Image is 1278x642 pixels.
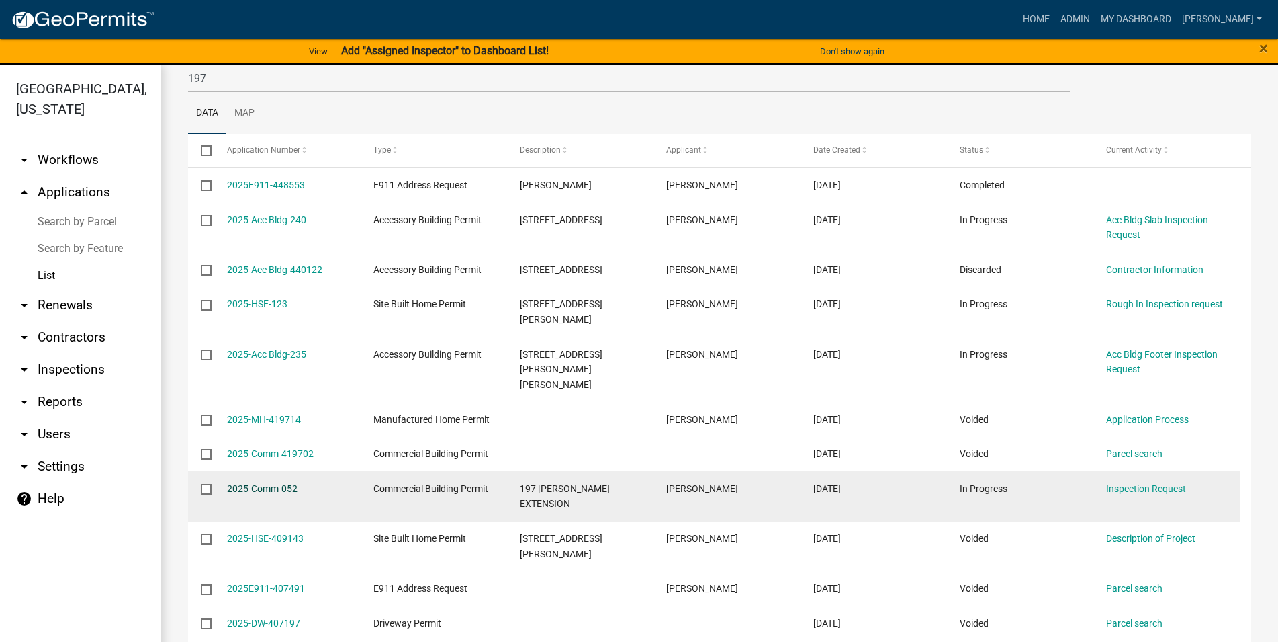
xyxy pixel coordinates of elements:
[520,179,592,190] span: CARROLL RD
[666,349,738,360] span: Charles W Myers,Jr
[813,618,841,629] span: 04/17/2025
[227,264,322,275] a: 2025-Acc Bldg-440122
[960,214,1007,225] span: In Progress
[520,349,602,391] span: 1978 Marshall Mill Road Byron,Ga 31008
[1106,583,1162,594] a: Parcel search
[960,179,1005,190] span: Completed
[227,179,305,190] a: 2025E911-448553
[373,349,482,360] span: Accessory Building Permit
[666,533,738,544] span: Keith c Bloodworth
[813,214,841,225] span: 06/25/2025
[227,583,305,594] a: 2025E911-407491
[1106,483,1186,494] a: Inspection Request
[813,583,841,594] span: 04/17/2025
[666,179,738,190] span: Kenneth Young
[373,179,467,190] span: E911 Address Request
[666,414,738,425] span: Troy De Moss
[960,533,989,544] span: Voided
[373,448,488,459] span: Commercial Building Permit
[653,134,800,167] datatable-header-cell: Applicant
[373,145,391,155] span: Type
[16,329,32,346] i: arrow_drop_down
[1055,7,1095,32] a: Admin
[227,483,298,494] a: 2025-Comm-052
[813,533,841,544] span: 04/22/2025
[16,426,32,442] i: arrow_drop_down
[960,349,1007,360] span: In Progress
[16,184,32,200] i: arrow_drop_up
[1259,40,1268,56] button: Close
[226,92,263,135] a: Map
[1106,414,1189,425] a: Application Process
[813,483,841,494] span: 04/30/2025
[16,491,32,507] i: help
[813,145,860,155] span: Date Created
[960,483,1007,494] span: In Progress
[341,44,549,57] strong: Add "Assigned Inspector" to Dashboard List!
[666,145,701,155] span: Applicant
[361,134,507,167] datatable-header-cell: Type
[813,414,841,425] span: 05/12/2025
[373,533,466,544] span: Site Built Home Permit
[1106,533,1195,544] a: Description of Project
[227,145,300,155] span: Application Number
[960,618,989,629] span: Voided
[947,134,1093,167] datatable-header-cell: Status
[16,297,32,313] i: arrow_drop_down
[16,394,32,410] i: arrow_drop_down
[960,414,989,425] span: Voided
[1177,7,1267,32] a: [PERSON_NAME]
[666,214,738,225] span: Keith c Bloodworth
[304,40,333,63] a: View
[227,448,314,459] a: 2025-Comm-419702
[666,483,738,494] span: Blake Sailors
[227,298,287,309] a: 2025-HSE-123
[1106,618,1162,629] a: Parcel search
[520,214,602,225] span: 231 Peacock, Road, Fort Valley, GA 31030
[373,298,466,309] span: Site Built Home Permit
[214,134,360,167] datatable-header-cell: Application Number
[960,264,1001,275] span: Discarded
[520,145,561,155] span: Description
[1106,264,1203,275] a: Contractor Information
[666,298,738,309] span: Keith c Bloodworth
[520,483,610,510] span: 197 SLADE EXTENSION
[188,134,214,167] datatable-header-cell: Select
[813,264,841,275] span: 06/23/2025
[813,179,841,190] span: 07/11/2025
[1017,7,1055,32] a: Home
[813,349,841,360] span: 06/02/2025
[16,362,32,378] i: arrow_drop_down
[813,448,841,459] span: 05/12/2025
[1093,134,1240,167] datatable-header-cell: Current Activity
[960,583,989,594] span: Voided
[507,134,653,167] datatable-header-cell: Description
[188,92,226,135] a: Data
[16,458,32,475] i: arrow_drop_down
[227,214,306,225] a: 2025-Acc Bldg-240
[188,65,1070,92] input: Search for applications
[227,533,304,544] a: 2025-HSE-409143
[1095,7,1177,32] a: My Dashboard
[520,264,602,275] span: 231 Peacock, Road, Fort Valley, GA 31030
[373,414,490,425] span: Manufactured Home Permit
[960,145,983,155] span: Status
[1259,39,1268,58] span: ×
[520,533,602,559] span: 231 PEACOCK RD
[373,483,488,494] span: Commercial Building Permit
[1106,298,1223,309] a: Rough In Inspection request
[960,298,1007,309] span: In Progress
[373,618,441,629] span: Driveway Permit
[373,214,482,225] span: Accessory Building Permit
[666,583,738,594] span: Staci Castleberry
[960,448,989,459] span: Voided
[1106,349,1218,375] a: Acc Bldg Footer Inspection Request
[1106,448,1162,459] a: Parcel search
[813,298,841,309] span: 06/12/2025
[373,264,482,275] span: Accessory Building Permit
[800,134,946,167] datatable-header-cell: Date Created
[1106,214,1208,241] a: Acc Bldg Slab Inspection Request
[520,298,602,325] span: 231 PEACOCK RD
[227,349,306,360] a: 2025-Acc Bldg-235
[373,583,467,594] span: E911 Address Request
